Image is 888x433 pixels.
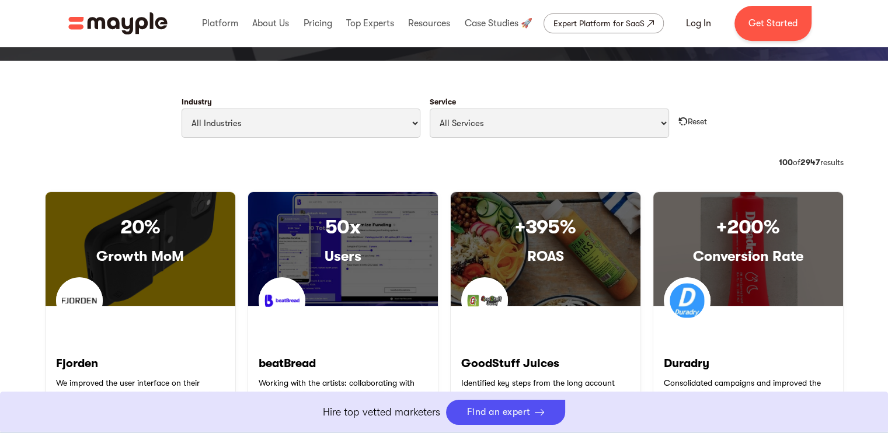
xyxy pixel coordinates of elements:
[46,192,235,306] a: 20%Growth MoM
[779,156,844,168] div: of results
[653,216,843,238] h3: +200%
[300,5,335,42] div: Pricing
[323,404,440,420] p: Hire top vetted marketers
[248,192,438,306] a: 50xUsers
[343,5,397,42] div: Top Experts
[688,116,707,127] div: Reset
[248,247,438,265] h3: Users
[467,407,531,418] div: Find an expert
[734,6,812,41] a: Get Started
[249,5,292,42] div: About Us
[678,117,688,126] img: reset all filters
[199,5,241,42] div: Platform
[405,5,453,42] div: Resources
[553,16,645,30] div: Expert Platform for SaaS
[430,98,669,106] label: Service
[46,247,235,265] h3: Growth MoM
[45,89,844,147] form: Filter Cases Form
[451,192,640,306] a: +395%ROAS
[800,158,820,167] strong: 2947
[451,216,640,238] h3: +395%
[451,247,640,265] h3: ROAS
[68,12,168,34] a: home
[653,192,843,306] a: +200%Conversion Rate
[182,98,421,106] label: Industry
[653,247,843,265] h3: Conversion Rate
[779,158,793,167] strong: 100
[46,216,235,238] h3: 20%
[672,9,725,37] a: Log In
[248,216,438,238] h3: 50x
[68,12,168,34] img: Mayple logo
[544,13,664,33] a: Expert Platform for SaaS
